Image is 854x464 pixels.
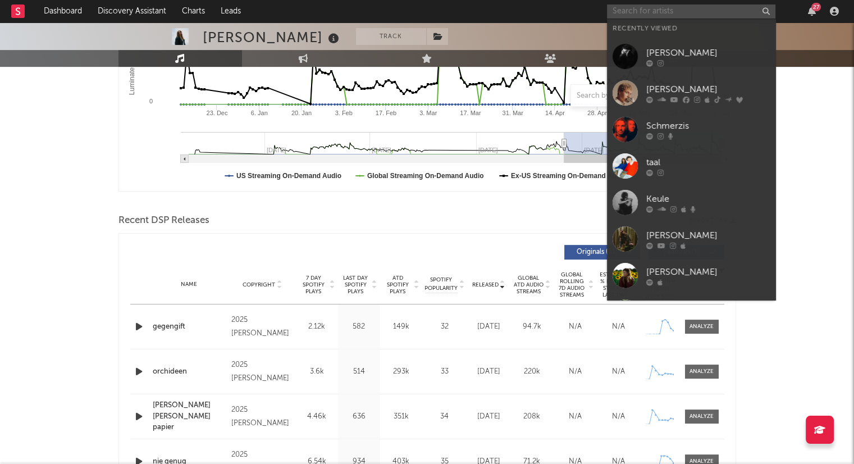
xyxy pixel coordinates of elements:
div: 149k [383,321,419,333]
div: Recently Viewed [613,22,770,35]
a: [PERSON_NAME] [607,221,775,257]
div: 2025 [PERSON_NAME] [231,358,293,385]
a: JUDI&COCHO [607,294,775,330]
div: 34 [425,411,464,422]
div: 636 [341,411,377,422]
div: 27 [811,3,821,11]
text: 20. Jan [291,110,311,116]
div: [DATE] [470,366,508,377]
text: Ex-US Streaming On-Demand Audio [510,172,626,180]
div: 208k [513,411,551,422]
text: 6. Jan [250,110,267,116]
button: Track [356,28,426,45]
a: [PERSON_NAME] [607,257,775,294]
div: 2.12k [299,321,335,333]
input: Search for artists [607,4,775,19]
div: Keule [646,192,770,206]
input: Search by song name or URL [571,92,689,101]
button: 27 [808,7,816,16]
span: Copyright [243,281,275,288]
a: Keule [607,184,775,221]
text: 3. Feb [335,110,352,116]
div: 33 [425,366,464,377]
span: Last Day Spotify Plays [341,275,371,295]
div: [DATE] [470,321,508,333]
text: 17. Mar [460,110,481,116]
div: 94.7k [513,321,551,333]
div: N/A [556,411,594,422]
div: N/A [600,411,637,422]
span: 7 Day Spotify Plays [299,275,328,295]
text: US Streaming On-Demand Audio [236,172,341,180]
div: N/A [600,366,637,377]
text: 23. Dec [206,110,227,116]
text: 28. Apr [587,110,607,116]
div: 2025 [PERSON_NAME] [231,313,293,340]
div: N/A [556,321,594,333]
a: [PERSON_NAME] [607,38,775,75]
div: 582 [341,321,377,333]
div: 514 [341,366,377,377]
span: Global ATD Audio Streams [513,275,544,295]
div: 3.6k [299,366,335,377]
div: Name [153,280,226,289]
div: [PERSON_NAME] [203,28,342,47]
div: Schmerzis [646,119,770,133]
div: taal [646,156,770,169]
div: [PERSON_NAME] [646,229,770,242]
div: [PERSON_NAME] [646,46,770,60]
text: 31. Mar [502,110,523,116]
div: 2025 [PERSON_NAME] [231,403,293,430]
span: Estimated % Playlist Streams Last Day [600,271,631,298]
div: 32 [425,321,464,333]
a: Schmerzis [607,111,775,148]
div: N/A [600,321,637,333]
text: 17. Feb [375,110,396,116]
span: Originals ( 31 ) [572,249,623,256]
span: ATD Spotify Plays [383,275,413,295]
a: gegengift [153,321,226,333]
span: Spotify Popularity [424,276,458,293]
text: Global Streaming On-Demand Audio [367,172,483,180]
button: Originals(31) [564,245,640,260]
span: Global Rolling 7D Audio Streams [556,271,587,298]
div: 4.46k [299,411,335,422]
div: 293k [383,366,419,377]
span: Released [472,281,499,288]
div: 220k [513,366,551,377]
a: orchideen [153,366,226,377]
text: 14. Apr [545,110,564,116]
div: 351k [383,411,419,422]
div: [PERSON_NAME] [646,83,770,96]
text: 3. Mar [419,110,437,116]
div: [PERSON_NAME] [646,265,770,279]
div: N/A [556,366,594,377]
span: Recent DSP Releases [118,214,209,228]
a: taal [607,148,775,184]
a: [PERSON_NAME] [PERSON_NAME] papier [153,400,226,433]
div: [DATE] [470,411,508,422]
a: [PERSON_NAME] [607,75,775,111]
